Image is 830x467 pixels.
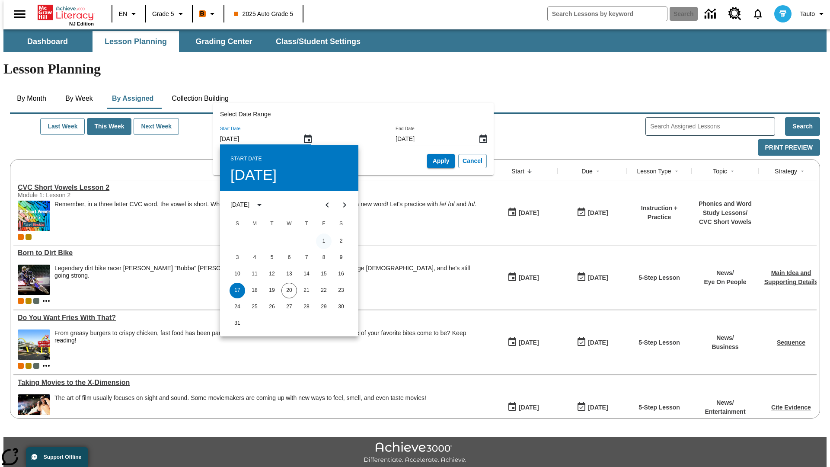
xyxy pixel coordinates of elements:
button: 17 August, 2025 [230,283,245,298]
button: 1 August, 2025 [316,233,332,249]
div: [DATE] [519,337,539,348]
button: 14 August, 2025 [299,266,314,282]
span: NJ Edition [69,21,94,26]
span: Current Class [18,234,24,240]
span: EN [119,10,127,19]
p: 5-Step Lesson [638,338,680,347]
p: The art of film usually focuses on sight and sound. Some moviemakers are coming up with new ways ... [54,394,426,402]
button: 6 August, 2025 [281,250,297,265]
button: By Week [57,88,101,109]
span: Tauto [800,10,815,19]
button: Last Week [40,118,85,135]
a: Home [38,4,94,21]
div: [DATE] [230,200,249,209]
img: One of the first McDonald's stores, with the iconic red sign and golden arches. [18,329,50,360]
button: Previous Month [319,196,336,214]
h2: Select Date Range [220,110,487,119]
span: The art of film usually focuses on sight and sound. Some moviemakers are coming up with new ways ... [54,394,426,425]
p: Eye On People [704,278,746,287]
img: avatar image [774,5,792,22]
div: CVC Short Vowels Lesson 2 [18,184,484,192]
button: Day View is open, Switch to Year View [252,198,267,212]
button: 11 August, 2025 [247,266,262,282]
div: Legendary dirt bike racer [PERSON_NAME] "Bubba" [PERSON_NAME] started tearing up the dirt—and air... [54,265,484,279]
button: 4 August, 2025 [247,250,262,265]
div: New 2025 class [26,234,32,240]
div: OL 2025 Auto Grade 6 [33,363,39,369]
div: [DATE] [588,402,608,413]
button: 28 August, 2025 [299,299,314,315]
a: CVC Short Vowels Lesson 2, Lessons [18,184,484,192]
button: 13 August, 2025 [281,266,297,282]
div: Taking Movies to the X-Dimension [18,379,484,387]
div: Strategy [775,167,797,176]
a: Born to Dirt Bike, Lessons [18,249,484,257]
span: Remember, in a three letter CVC word, the vowel is short. When you see this pattern, you can read... [54,201,476,231]
button: 31 August, 2025 [230,316,245,331]
h1: Lesson Planning [3,61,827,77]
input: Search Assigned Lessons [650,120,775,133]
div: Current Class [18,363,24,369]
button: 08/19/25: First time the lesson was available [504,334,542,351]
button: Sort [671,166,682,176]
span: Friday [316,215,332,233]
span: Start Date [230,152,262,166]
p: Phonics and Word Study Lessons / [696,199,754,218]
div: Lesson Type [637,167,671,176]
button: 12 August, 2025 [264,266,280,282]
div: Current Class [18,298,24,304]
button: Search [785,117,820,136]
div: [DATE] [588,208,608,218]
img: Motocross racer James Stewart flies through the air on his dirt bike. [18,265,50,295]
a: Notifications [747,3,769,25]
button: Open side menu [7,1,32,27]
button: Language: EN, Select a language [115,6,143,22]
div: From greasy burgers to crispy chicken, fast food has been part of American diets for over 50 year... [54,329,484,360]
div: From greasy burgers to crispy chicken, fast food has been part of American diets for over 50 year... [54,329,484,344]
button: 9 August, 2025 [333,250,349,265]
button: 18 August, 2025 [247,283,262,298]
p: Entertainment [705,407,745,416]
button: 26 August, 2025 [264,299,280,315]
div: [DATE] [519,208,539,218]
button: Start Date, Choose date, August 17, 2025, Selected [299,131,316,148]
button: Select a new avatar [769,3,797,25]
a: Cite Evidence [771,404,811,411]
span: 2025 Auto Grade 5 [234,10,294,19]
button: Cancel [458,154,487,168]
p: Remember, in a three letter CVC word, the vowel is short. When you see this pattern, you can read... [54,201,476,208]
span: B [200,8,204,19]
button: By Month [10,88,53,109]
button: Next Month [336,196,353,214]
button: Grade: Grade 5, Select a grade [149,6,189,22]
button: 21 August, 2025 [299,283,314,298]
button: Sort [797,166,808,176]
button: 30 August, 2025 [333,299,349,315]
span: Grade 5 [152,10,174,19]
button: Show more classes [41,296,51,306]
button: Print Preview [758,139,820,156]
button: 29 August, 2025 [316,299,332,315]
div: SubNavbar [3,29,827,52]
div: OL 2025 Auto Grade 6 [33,298,39,304]
span: New 2025 class [26,363,32,369]
p: News / [712,333,738,342]
a: Do You Want Fries With That?, Lessons [18,314,484,322]
button: Profile/Settings [797,6,830,22]
a: Main Idea and Supporting Details [764,269,818,285]
button: Class/Student Settings [269,31,367,52]
button: 08/20/25: Last day the lesson can be accessed [574,205,611,221]
button: 5 August, 2025 [264,250,280,265]
span: Wednesday [281,215,297,233]
p: News / [704,269,746,278]
label: End Date [396,125,415,132]
button: Show more classes [41,361,51,371]
button: 27 August, 2025 [281,299,297,315]
div: New 2025 class [26,298,32,304]
img: Achieve3000 Differentiate Accelerate Achieve [364,442,466,464]
button: Next Week [134,118,179,135]
div: [DATE] [588,272,608,283]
